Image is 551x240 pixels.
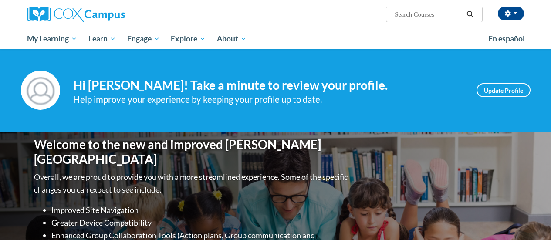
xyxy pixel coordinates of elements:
a: En español [483,30,531,48]
a: Explore [165,29,211,49]
span: Engage [127,34,160,44]
span: About [217,34,247,44]
span: Learn [88,34,116,44]
div: Help improve your experience by keeping your profile up to date. [73,92,463,107]
input: Search Courses [394,9,463,20]
a: Update Profile [477,83,531,97]
span: Explore [171,34,206,44]
a: Engage [122,29,166,49]
button: Search [463,9,477,20]
span: En español [488,34,525,43]
h1: Welcome to the new and improved [PERSON_NAME][GEOGRAPHIC_DATA] [34,137,350,166]
li: Greater Device Compatibility [51,216,350,229]
img: Cox Campus [27,7,125,22]
p: Overall, we are proud to provide you with a more streamlined experience. Some of the specific cha... [34,171,350,196]
span: My Learning [27,34,77,44]
a: My Learning [22,29,83,49]
div: Main menu [21,29,531,49]
a: Cox Campus [27,7,184,22]
iframe: Button to launch messaging window [516,205,544,233]
img: Profile Image [21,71,60,110]
h4: Hi [PERSON_NAME]! Take a minute to review your profile. [73,78,463,93]
li: Improved Site Navigation [51,204,350,216]
a: Learn [83,29,122,49]
button: Account Settings [498,7,524,20]
a: About [211,29,252,49]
